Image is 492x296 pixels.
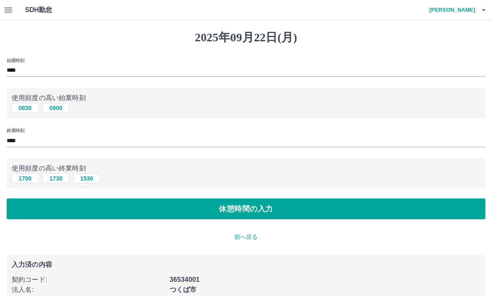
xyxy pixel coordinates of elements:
[7,128,24,134] label: 終業時刻
[12,261,480,268] p: 入力済の内容
[12,93,480,103] p: 使用頻度の高い始業時刻
[12,163,480,173] p: 使用頻度の高い終業時刻
[43,103,69,113] button: 0900
[170,276,200,283] b: 36534001
[7,30,485,45] h1: 2025年09月22日(月)
[170,286,197,293] b: つくば市
[12,275,165,285] p: 契約コード :
[43,173,69,183] button: 1730
[7,233,485,241] p: 前へ戻る
[7,57,24,63] label: 始業時刻
[12,285,165,295] p: 法人名 :
[12,103,38,113] button: 0830
[7,198,485,219] button: 休憩時間の入力
[73,173,100,183] button: 1530
[12,173,38,183] button: 1700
